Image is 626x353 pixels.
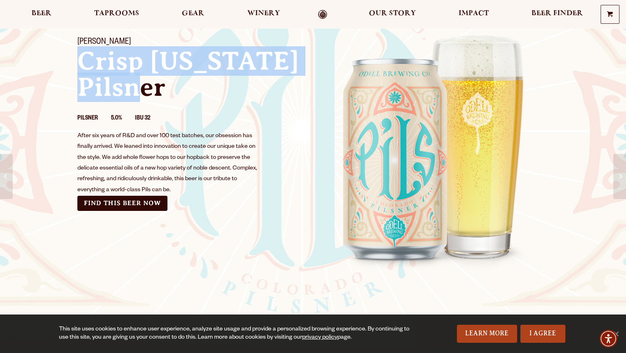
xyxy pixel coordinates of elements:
span: Gear [182,10,204,17]
span: Our Story [369,10,416,17]
span: Winery [247,10,280,17]
div: After six years of R&D and over 100 test batches, our obsession has finally arrived. We leaned in... [77,131,258,196]
span: Taprooms [94,10,139,17]
a: Winery [242,10,285,19]
a: Odell Home [307,10,338,19]
a: I Agree [520,325,565,343]
li: Pilsner [77,113,111,124]
a: Taprooms [89,10,145,19]
a: Gear [176,10,210,19]
a: Beer [26,10,57,19]
a: Find this Beer Now [77,196,167,211]
p: Crisp [US_STATE] Pilsner [77,48,303,100]
li: 5.0% [111,113,135,124]
a: Our Story [364,10,421,19]
span: Beer Finder [531,10,583,17]
h1: [PERSON_NAME] [77,37,303,48]
span: Impact [459,10,489,17]
div: Accessibility Menu [599,330,617,348]
a: privacy policy [302,335,337,341]
a: Impact [453,10,494,19]
div: This site uses cookies to enhance user experience, analyze site usage and provide a personalized ... [59,326,410,342]
span: Beer [32,10,52,17]
li: IBU 32 [135,113,163,124]
a: Beer Finder [526,10,588,19]
a: Learn More [457,325,517,343]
